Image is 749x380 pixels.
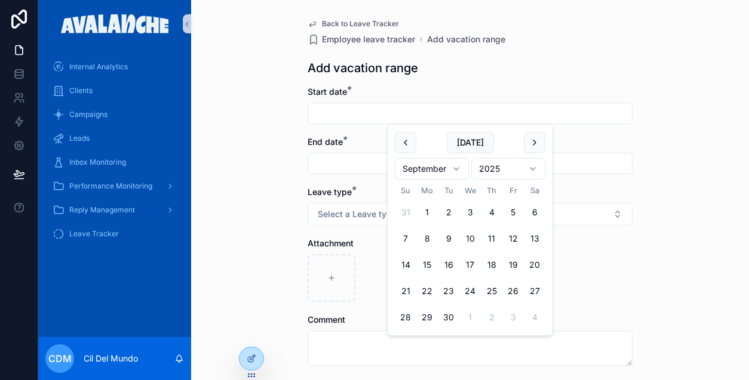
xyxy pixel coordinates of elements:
[69,134,90,143] span: Leads
[481,202,502,223] button: Thursday, September 4th, 2025
[308,19,399,29] a: Back to Leave Tracker
[524,280,545,302] button: Saturday, September 27th, 2025
[416,228,438,249] button: Monday, September 8th, 2025
[395,280,416,302] button: Sunday, September 21st, 2025
[438,184,459,197] th: Tuesday
[308,187,352,197] span: Leave type
[502,254,524,276] button: Friday, September 19th, 2025
[459,228,481,249] button: Today, Wednesday, September 10th, 2025
[45,199,184,221] a: Reply Management
[481,307,502,328] button: Thursday, October 2nd, 2025
[416,254,438,276] button: Monday, September 15th, 2025
[308,238,354,248] span: Attachment
[524,184,545,197] th: Saturday
[308,86,347,97] span: Start date
[69,62,128,72] span: Internal Analytics
[502,280,524,302] button: Friday, September 26th, 2025
[502,228,524,249] button: Friday, September 12th, 2025
[69,205,135,215] span: Reply Management
[395,254,416,276] button: Sunday, September 14th, 2025
[61,14,169,33] img: App logo
[69,86,93,95] span: Clients
[459,280,481,302] button: Wednesday, September 24th, 2025
[84,353,138,364] p: Cil Del Mundo
[416,202,438,223] button: Monday, September 1st, 2025
[524,307,545,328] button: Saturday, October 4th, 2025
[459,307,481,328] button: Wednesday, October 1st, 2025
[69,110,108,119] span: Campaigns
[45,80,184,101] a: Clients
[38,48,191,260] div: scrollable content
[438,202,459,223] button: Tuesday, September 2nd, 2025
[502,184,524,197] th: Friday
[438,228,459,249] button: Tuesday, September 9th, 2025
[45,175,184,197] a: Performance Monitoring
[395,184,545,328] table: September 2025
[308,314,345,325] span: Comment
[447,132,494,153] button: [DATE]
[308,60,418,76] h1: Add vacation range
[308,33,415,45] a: Employee leave tracker
[481,280,502,302] button: Thursday, September 25th, 2025
[416,307,438,328] button: Monday, September 29th, 2025
[502,202,524,223] button: Friday, September 5th, 2025
[427,33,505,45] a: Add vacation range
[395,202,416,223] button: Sunday, August 31st, 2025
[524,228,545,249] button: Saturday, September 13th, 2025
[69,181,152,191] span: Performance Monitoring
[416,280,438,302] button: Monday, September 22nd, 2025
[322,33,415,45] span: Employee leave tracker
[69,157,126,167] span: Inbox Monitoring
[45,128,184,149] a: Leads
[502,307,524,328] button: Friday, October 3rd, 2025
[459,202,481,223] button: Wednesday, September 3rd, 2025
[45,152,184,173] a: Inbox Monitoring
[481,184,502,197] th: Thursday
[48,351,72,366] span: CDM
[459,254,481,276] button: Wednesday, September 17th, 2025
[318,208,397,220] span: Select a Leave type
[395,307,416,328] button: Sunday, September 28th, 2025
[524,202,545,223] button: Saturday, September 6th, 2025
[459,184,481,197] th: Wednesday
[481,228,502,249] button: Thursday, September 11th, 2025
[438,280,459,302] button: Tuesday, September 23rd, 2025
[438,254,459,276] button: Tuesday, September 16th, 2025
[45,56,184,78] a: Internal Analytics
[395,184,416,197] th: Sunday
[438,307,459,328] button: Tuesday, September 30th, 2025
[481,254,502,276] button: Thursday, September 18th, 2025
[69,229,119,239] span: Leave Tracker
[416,184,438,197] th: Monday
[395,228,416,249] button: Sunday, September 7th, 2025
[45,104,184,125] a: Campaigns
[322,19,399,29] span: Back to Leave Tracker
[308,203,633,225] button: Select Button
[45,223,184,245] a: Leave Tracker
[524,254,545,276] button: Saturday, September 20th, 2025
[308,137,343,147] span: End date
